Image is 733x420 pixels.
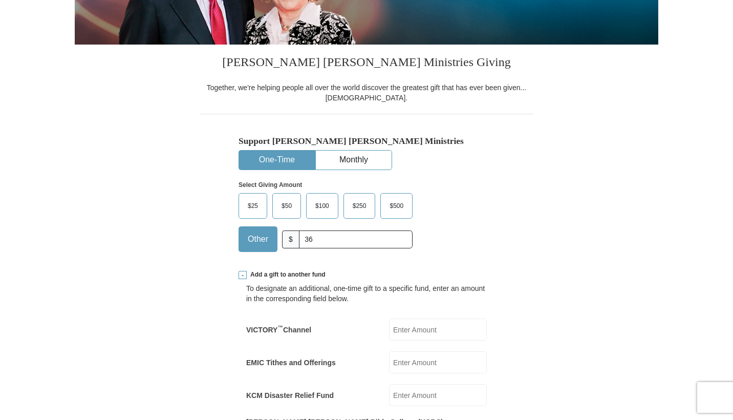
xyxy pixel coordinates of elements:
[200,45,533,82] h3: [PERSON_NAME] [PERSON_NAME] Ministries Giving
[246,358,336,368] label: EMIC Tithes and Offerings
[384,198,408,214] span: $500
[246,283,487,304] div: To designate an additional, one-time gift to a specific fund, enter an amount in the correspondin...
[310,198,334,214] span: $100
[282,230,299,248] span: $
[389,351,487,373] input: Enter Amount
[389,319,487,341] input: Enter Amount
[389,384,487,406] input: Enter Amount
[246,325,311,335] label: VICTORY Channel
[239,181,302,188] strong: Select Giving Amount
[247,270,326,279] span: Add a gift to another fund
[277,324,283,330] sup: ™
[200,82,533,103] div: Together, we're helping people all over the world discover the greatest gift that has ever been g...
[316,151,392,170] button: Monthly
[243,198,263,214] span: $25
[348,198,372,214] span: $250
[243,232,273,247] span: Other
[246,390,334,401] label: KCM Disaster Relief Fund
[299,230,413,248] input: Other Amount
[276,198,297,214] span: $50
[239,151,315,170] button: One-Time
[239,136,494,146] h5: Support [PERSON_NAME] [PERSON_NAME] Ministries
